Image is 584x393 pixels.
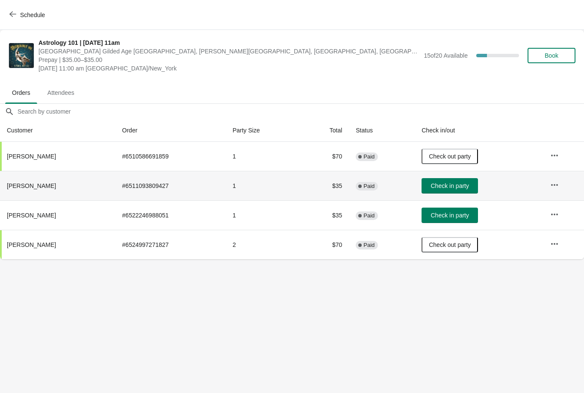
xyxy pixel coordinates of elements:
[415,119,543,142] th: Check in/out
[349,119,415,142] th: Status
[422,208,478,223] button: Check in party
[7,182,56,189] span: [PERSON_NAME]
[363,183,375,190] span: Paid
[528,48,575,63] button: Book
[38,56,419,64] span: Prepay | $35.00–$35.00
[431,182,469,189] span: Check in party
[301,119,349,142] th: Total
[115,200,226,230] td: # 6522246988051
[226,171,301,200] td: 1
[226,142,301,171] td: 1
[17,104,584,119] input: Search by customer
[424,52,468,59] span: 15 of 20 Available
[115,119,226,142] th: Order
[545,52,558,59] span: Book
[38,47,419,56] span: [GEOGRAPHIC_DATA] Gilded Age [GEOGRAPHIC_DATA], [PERSON_NAME][GEOGRAPHIC_DATA], [GEOGRAPHIC_DATA]...
[429,153,471,160] span: Check out party
[7,241,56,248] span: [PERSON_NAME]
[20,12,45,18] span: Schedule
[38,38,419,47] span: Astrology 101 | [DATE] 11am
[363,153,375,160] span: Paid
[363,242,375,249] span: Paid
[9,43,34,68] img: Astrology 101 | Sunday Oct 12 at 11am
[301,171,349,200] td: $35
[115,230,226,259] td: # 6524997271827
[7,153,56,160] span: [PERSON_NAME]
[301,142,349,171] td: $70
[115,171,226,200] td: # 6511093809427
[7,212,56,219] span: [PERSON_NAME]
[431,212,469,219] span: Check in party
[422,149,478,164] button: Check out party
[422,237,478,252] button: Check out party
[226,230,301,259] td: 2
[226,200,301,230] td: 1
[301,230,349,259] td: $70
[226,119,301,142] th: Party Size
[5,85,37,100] span: Orders
[422,178,478,194] button: Check in party
[115,142,226,171] td: # 6510586691859
[4,7,52,23] button: Schedule
[429,241,471,248] span: Check out party
[363,212,375,219] span: Paid
[41,85,81,100] span: Attendees
[301,200,349,230] td: $35
[38,64,419,73] span: [DATE] 11:00 am [GEOGRAPHIC_DATA]/New_York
